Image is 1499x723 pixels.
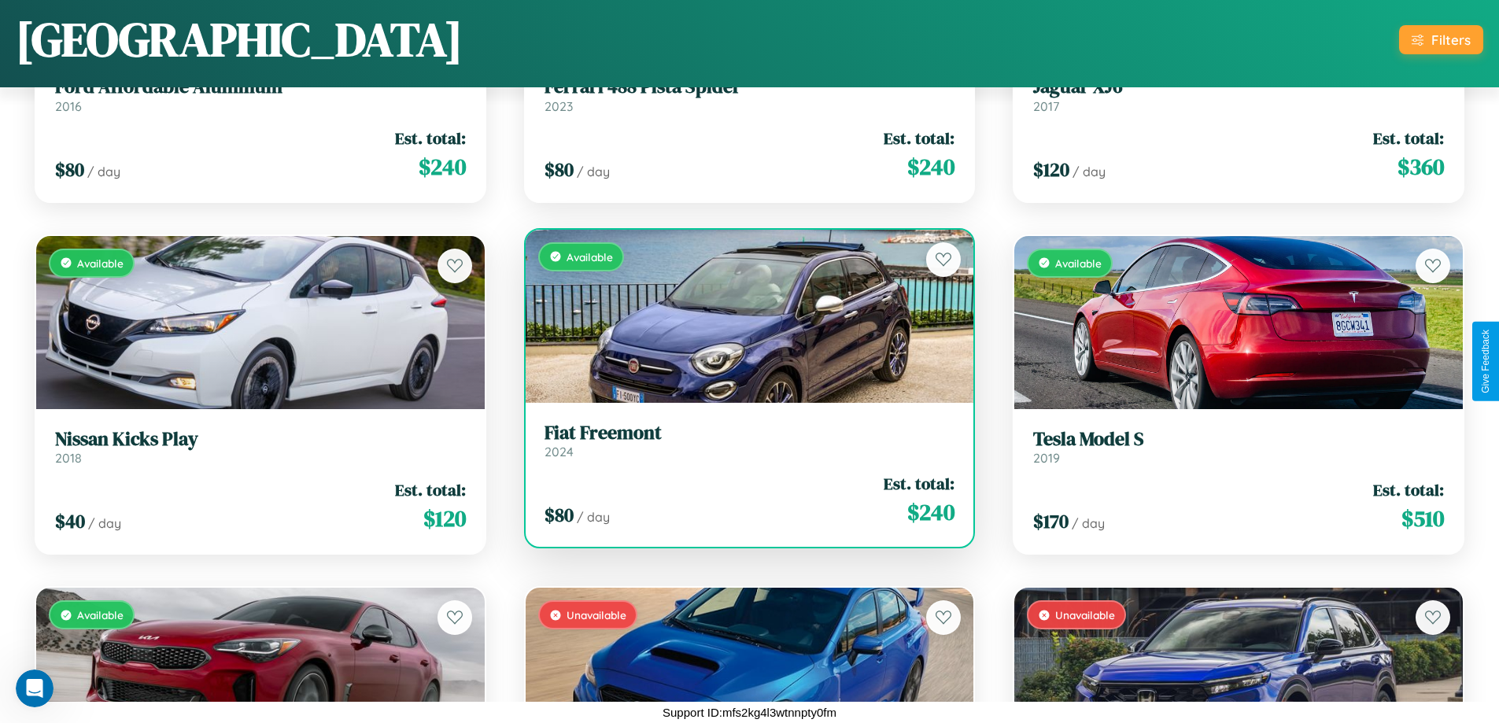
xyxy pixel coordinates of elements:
[1033,450,1060,466] span: 2019
[1480,330,1491,393] div: Give Feedback
[545,444,574,459] span: 2024
[1033,76,1444,98] h3: Jaguar XJ6
[567,608,626,622] span: Unavailable
[1055,256,1102,270] span: Available
[577,509,610,525] span: / day
[55,76,466,114] a: Ford Affordable Aluminum2016
[16,670,54,707] iframe: Intercom live chat
[907,496,954,528] span: $ 240
[55,508,85,534] span: $ 40
[1072,515,1105,531] span: / day
[1431,31,1471,48] div: Filters
[545,76,955,114] a: Ferrari 488 Pista Spider2023
[419,151,466,183] span: $ 240
[1033,508,1069,534] span: $ 170
[663,702,836,723] p: Support ID: mfs2kg4l3wtnnpty0fm
[423,503,466,534] span: $ 120
[1033,428,1444,467] a: Tesla Model S2019
[55,76,466,98] h3: Ford Affordable Aluminum
[1373,127,1444,149] span: Est. total:
[77,256,124,270] span: Available
[884,127,954,149] span: Est. total:
[77,608,124,622] span: Available
[395,127,466,149] span: Est. total:
[395,478,466,501] span: Est. total:
[1033,157,1069,183] span: $ 120
[55,157,84,183] span: $ 80
[577,164,610,179] span: / day
[1033,76,1444,114] a: Jaguar XJ62017
[87,164,120,179] span: / day
[1033,98,1059,114] span: 2017
[545,98,573,114] span: 2023
[907,151,954,183] span: $ 240
[1073,164,1106,179] span: / day
[1397,151,1444,183] span: $ 360
[567,250,613,264] span: Available
[545,422,955,460] a: Fiat Freemont2024
[55,450,82,466] span: 2018
[55,428,466,451] h3: Nissan Kicks Play
[1055,608,1115,622] span: Unavailable
[55,428,466,467] a: Nissan Kicks Play2018
[1399,25,1483,54] button: Filters
[88,515,121,531] span: / day
[1373,478,1444,501] span: Est. total:
[545,157,574,183] span: $ 80
[545,76,955,98] h3: Ferrari 488 Pista Spider
[545,502,574,528] span: $ 80
[16,7,463,72] h1: [GEOGRAPHIC_DATA]
[1033,428,1444,451] h3: Tesla Model S
[1401,503,1444,534] span: $ 510
[55,98,82,114] span: 2016
[545,422,955,444] h3: Fiat Freemont
[884,472,954,495] span: Est. total:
